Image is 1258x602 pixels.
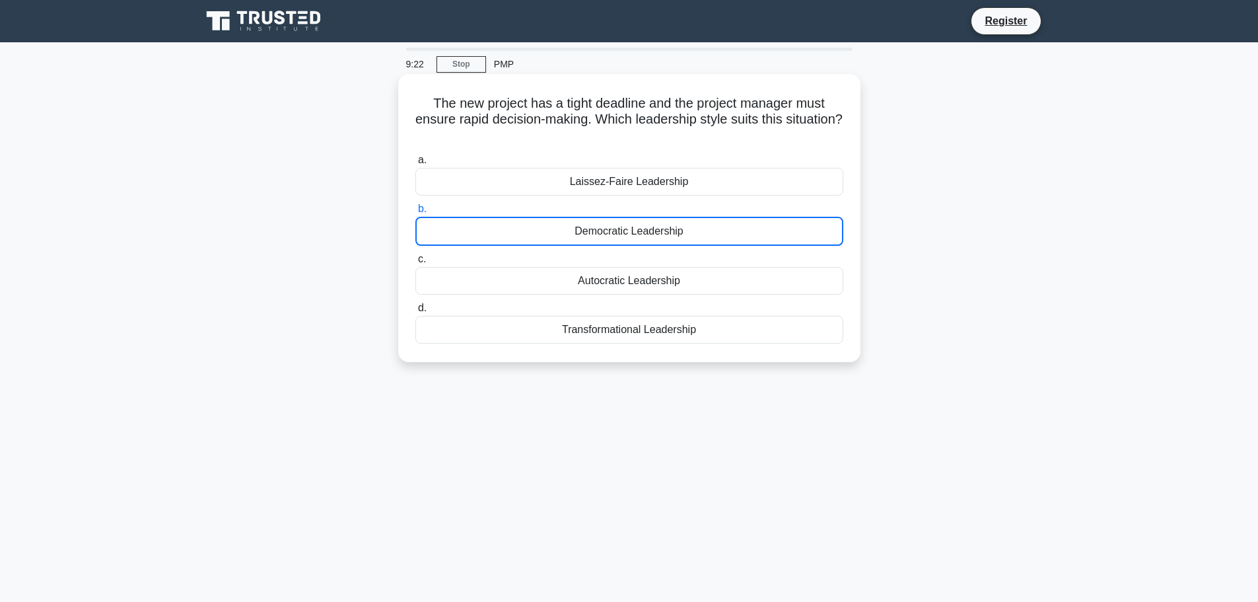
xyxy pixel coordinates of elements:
[437,56,486,73] a: Stop
[415,217,843,246] div: Democratic Leadership
[418,154,427,165] span: a.
[415,267,843,295] div: Autocratic Leadership
[414,95,845,144] h5: The new project has a tight deadline and the project manager must ensure rapid decision-making. W...
[398,51,437,77] div: 9:22
[418,253,426,264] span: c.
[418,203,427,214] span: b.
[977,13,1035,29] a: Register
[418,302,427,313] span: d.
[486,51,668,77] div: PMP
[415,316,843,344] div: Transformational Leadership
[415,168,843,196] div: Laissez-Faire Leadership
